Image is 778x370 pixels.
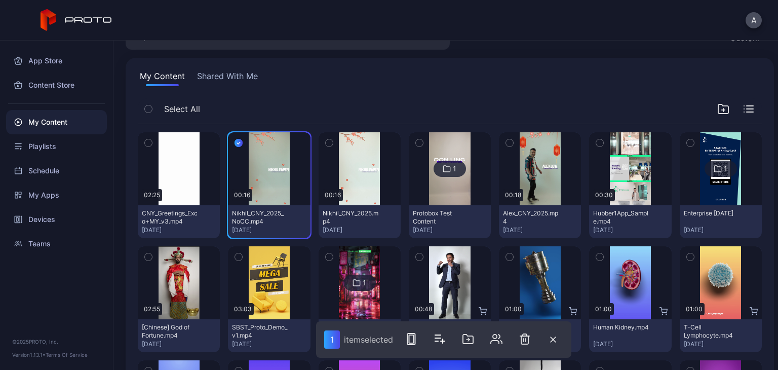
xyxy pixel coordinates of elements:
span: Select All [164,103,200,115]
button: Jet Engine.mp4[DATE] [499,319,581,352]
div: Enterprise Media Day [684,209,740,217]
div: [DATE] [413,226,487,234]
div: [DATE] [232,226,306,234]
div: Nikhil_CNY_2025_NoCC.mp4 [232,209,288,226]
a: Teams [6,232,107,256]
div: © 2025 PROTO, Inc. [12,338,101,346]
div: 1 [724,164,727,173]
div: Protobox Test Content [413,209,469,226]
div: Hubber1App_Sample.mp4 [593,209,649,226]
button: My Content [138,70,187,86]
div: [DATE] [142,340,216,348]
div: [DATE] [142,226,216,234]
div: [DATE] [684,340,758,348]
a: App Store [6,49,107,73]
div: [DATE] [593,340,667,348]
div: SBST_Proto_Demo_v1.mp4 [232,323,288,340]
div: T-Cell Lymphocyte.mp4 [684,323,740,340]
div: Nikhil_CNY_2025.mp4 [323,209,378,226]
button: Shared With Me [195,70,260,86]
a: Terms Of Service [46,352,88,358]
button: A [746,12,762,28]
div: [DATE] [503,226,577,234]
span: Version 1.13.1 • [12,352,46,358]
div: Alex_CNY_2025.mp4 [503,209,559,226]
button: [PERSON_NAME] Facing Off.mp4[DATE] [409,319,491,352]
button: CNY_Greetings_Exco+MY_v3.mp4[DATE] [138,205,220,238]
a: Playlists [6,134,107,159]
button: Enterprise [DATE][DATE] [680,205,762,238]
div: [DATE] [593,226,667,234]
div: Human Kidney.mp4 [593,323,649,331]
div: item selected [344,335,393,345]
div: [DATE] [684,226,758,234]
div: [DATE] [232,340,306,348]
button: [Chinese] God of Fortune.mp4[DATE] [138,319,220,352]
a: Content Store [6,73,107,97]
div: 1 [324,330,340,349]
a: My Content [6,110,107,134]
button: Hubber1App_Sample.mp4[DATE] [589,205,671,238]
div: 1 [363,278,366,287]
button: Nikhil_CNY_2025_NoCC.mp4[DATE] [228,205,310,238]
a: My Apps [6,183,107,207]
div: [DATE] [323,226,397,234]
div: CNY_Greetings_Exco+MY_v3.mp4 [142,209,198,226]
button: Alex_CNY_2025.mp4[DATE] [499,205,581,238]
button: T-Cell Lymphocyte.mp4[DATE] [680,319,762,352]
button: Protobox Test Content[DATE] [409,205,491,238]
button: SBST_Proto_Demo_v1.mp4[DATE] [228,319,310,352]
button: Human Kidney.mp4[DATE] [589,319,671,352]
button: EBG_CNY_2024[DATE] [319,319,401,352]
a: Schedule [6,159,107,183]
button: Nikhil_CNY_2025.mp4[DATE] [319,205,401,238]
div: 1 [453,164,456,173]
a: Devices [6,207,107,232]
div: [Chinese] God of Fortune.mp4 [142,323,198,340]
